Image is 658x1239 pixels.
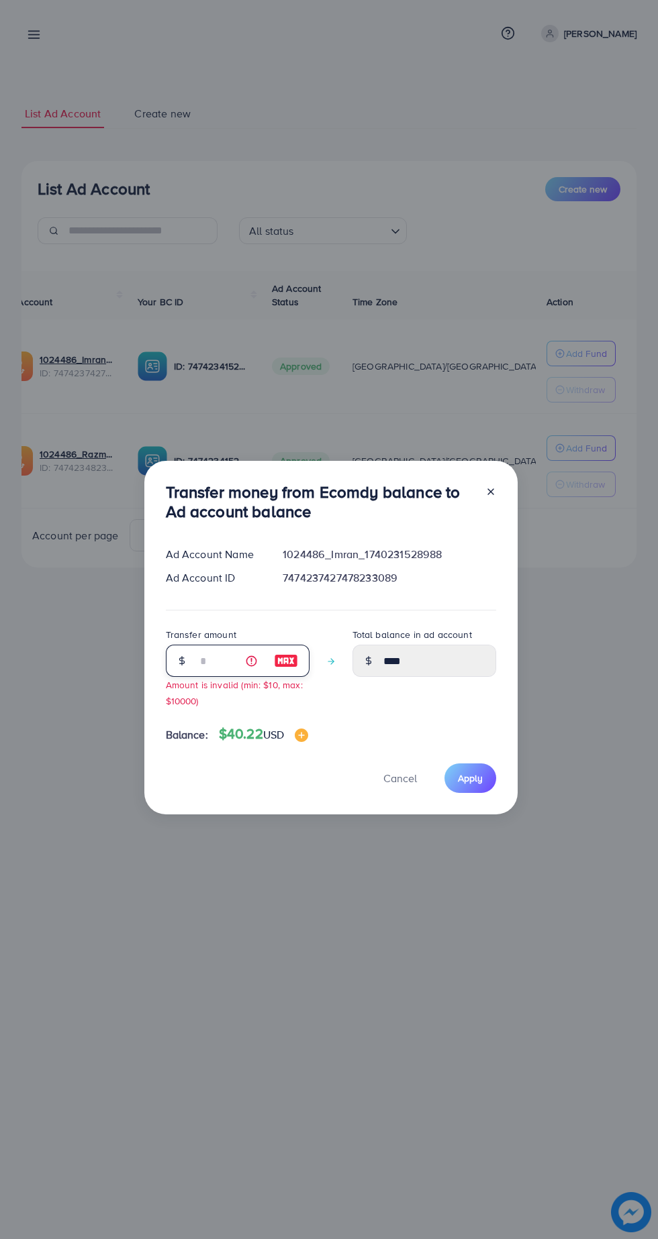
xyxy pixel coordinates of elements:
div: 1024486_Imran_1740231528988 [272,547,506,562]
span: Apply [458,771,483,785]
button: Cancel [367,763,434,792]
label: Total balance in ad account [352,628,472,641]
label: Transfer amount [166,628,236,641]
div: Ad Account Name [155,547,273,562]
button: Apply [444,763,496,792]
span: Cancel [383,771,417,786]
img: image [274,653,298,669]
small: Amount is invalid (min: $10, max: $10000) [166,678,303,706]
h4: $40.22 [219,726,308,743]
span: USD [263,727,284,742]
img: image [295,729,308,742]
h3: Transfer money from Ecomdy balance to Ad account balance [166,482,475,521]
span: Balance: [166,727,208,743]
div: Ad Account ID [155,570,273,586]
div: 7474237427478233089 [272,570,506,586]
